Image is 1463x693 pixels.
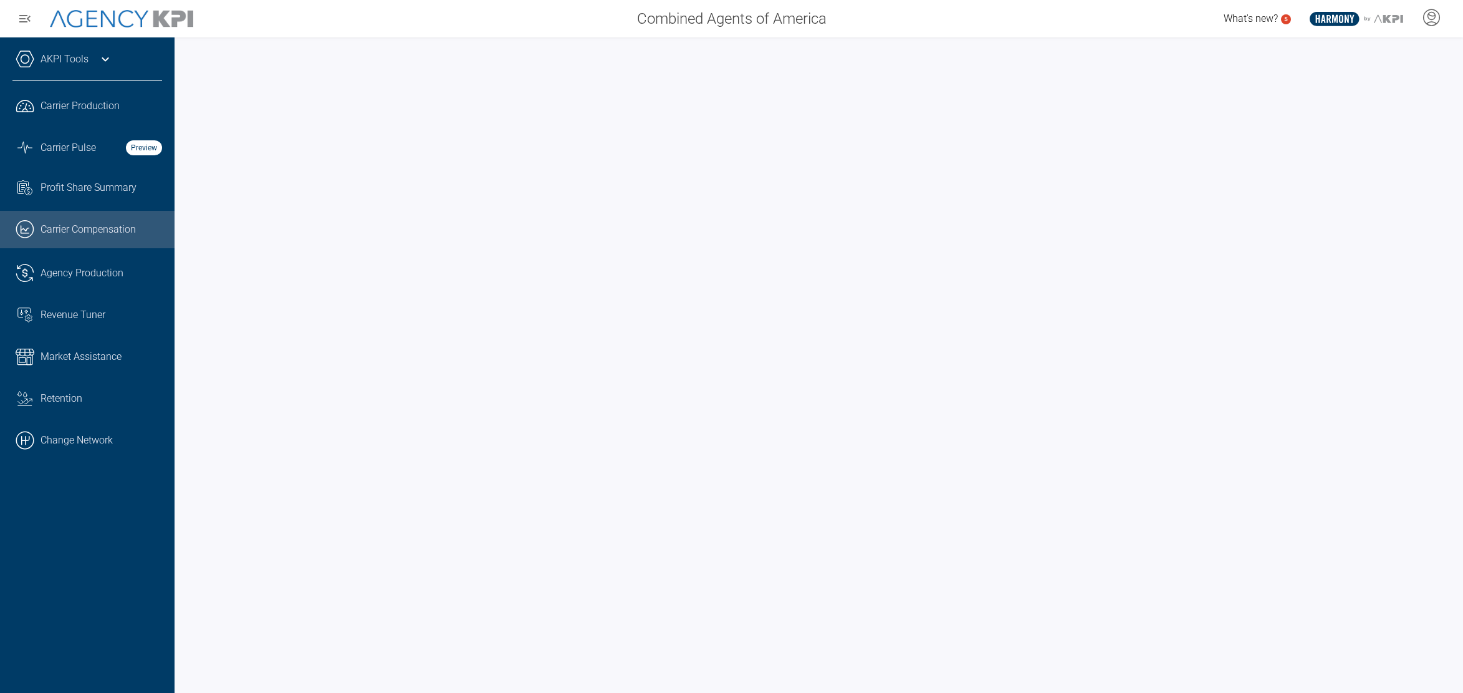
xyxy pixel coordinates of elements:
span: Carrier Compensation [41,222,136,237]
img: AgencyKPI [50,10,193,28]
a: 5 [1281,14,1291,24]
span: Market Assistance [41,349,122,364]
span: Agency Production [41,266,123,281]
span: Carrier Production [41,99,120,114]
a: AKPI Tools [41,52,89,67]
span: Carrier Pulse [41,140,96,155]
div: Retention [41,391,162,406]
span: Combined Agents of America [637,7,827,30]
span: Profit Share Summary [41,180,137,195]
span: What's new? [1224,12,1278,24]
strong: Preview [126,140,162,155]
span: Revenue Tuner [41,308,105,322]
text: 5 [1284,16,1288,22]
